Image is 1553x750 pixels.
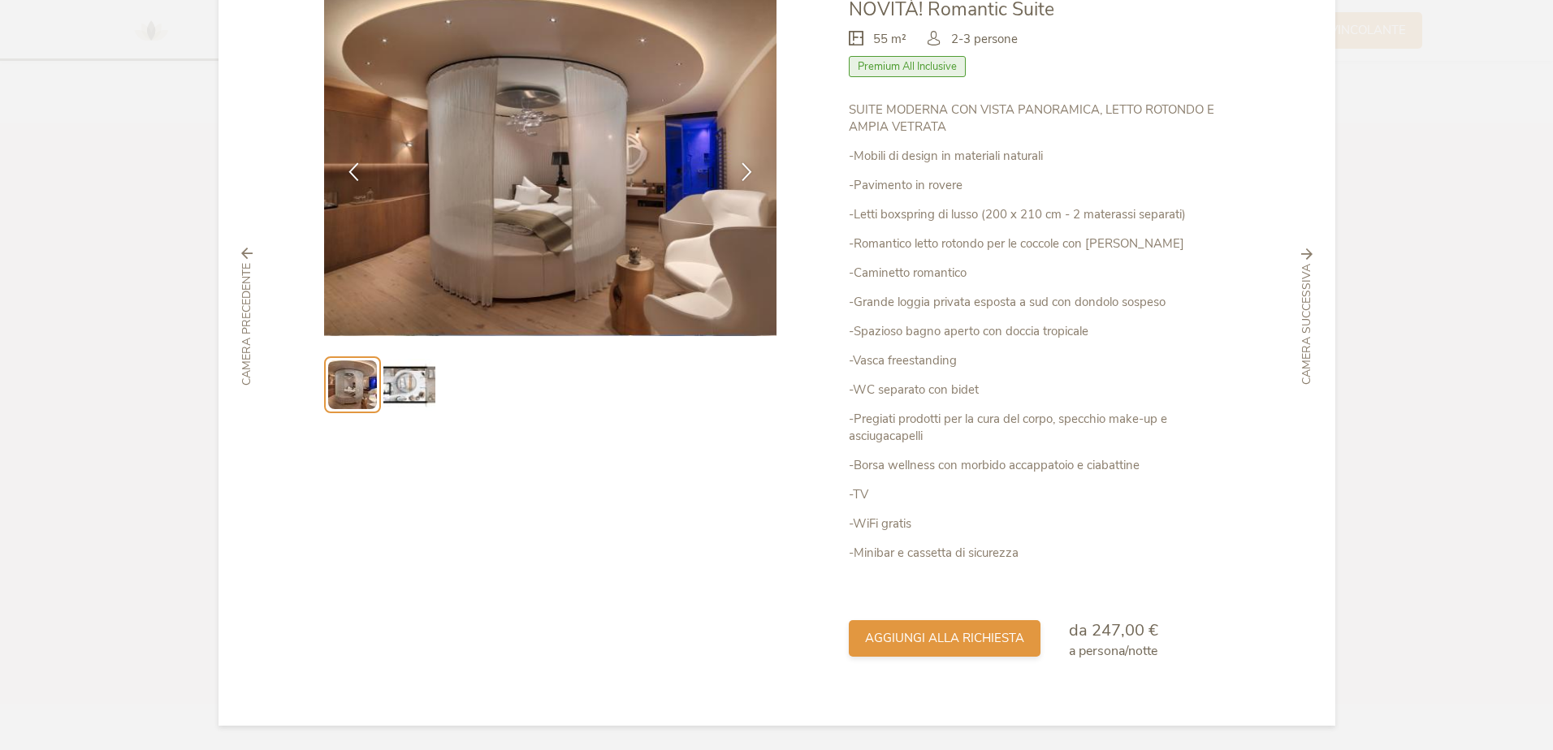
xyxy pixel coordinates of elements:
p: -Spazioso bagno aperto con doccia tropicale [849,323,1229,340]
img: Preview [328,360,377,409]
span: a persona/notte [1069,642,1157,660]
p: -WiFi gratis [849,515,1229,532]
p: -Caminetto romantico [849,265,1229,282]
p: -Romantico letto rotondo per le coccole con [PERSON_NAME] [849,235,1229,252]
p: -WC separato con bidet [849,381,1229,399]
span: da 247,00 € [1069,619,1158,641]
p: -Borsa wellness con morbido accappatoio e ciabattine [849,457,1229,474]
p: SUITE MODERNA CON VISTA PANORAMICA, LETTO ROTONDO E AMPIA VETRATA [849,101,1229,136]
span: aggiungi alla richiesta [865,630,1024,647]
p: -Minibar e cassetta di sicurezza [849,545,1229,562]
p: -Pregiati prodotti per la cura del corpo, specchio make-up e asciugacapelli [849,411,1229,445]
span: Camera precedente [239,263,255,386]
p: -TV [849,486,1229,503]
p: -Grande loggia privata esposta a sud con dondolo sospeso [849,294,1229,311]
p: -Mobili di design in materiali naturali [849,148,1229,165]
img: Preview [383,359,435,411]
span: Camera successiva [1299,264,1315,385]
p: -Letti boxspring di lusso (200 x 210 cm - 2 materassi separati) [849,206,1229,223]
p: -Pavimento in rovere [849,177,1229,194]
p: -Vasca freestanding [849,352,1229,369]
